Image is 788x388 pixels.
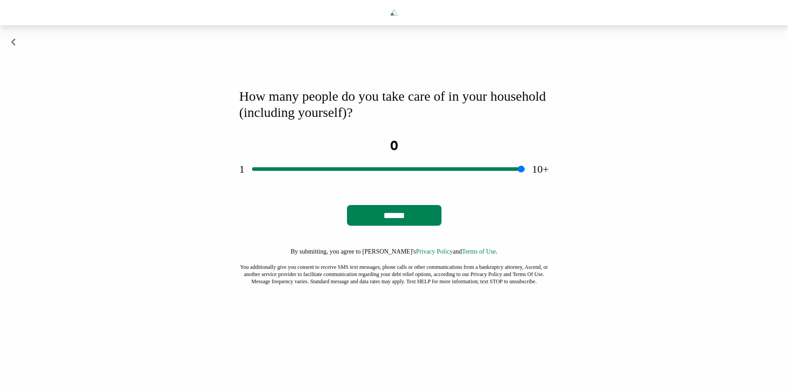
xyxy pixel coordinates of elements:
div: How many people do you take care of in your household (including yourself)? [239,88,549,120]
a: Tryascend.com [334,7,455,18]
span: 0 [390,140,398,153]
div: You additionally give you consent to receive SMS text messages, phone calls or other communicatio... [239,263,549,285]
img: Tryascend.com [389,8,399,18]
div: By submitting, you agree to [PERSON_NAME]'s and . [291,247,498,256]
span: 1 [239,163,245,175]
a: Privacy Policy [416,248,453,255]
a: Terms of Use [462,248,496,255]
span: 10+ [532,163,549,175]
